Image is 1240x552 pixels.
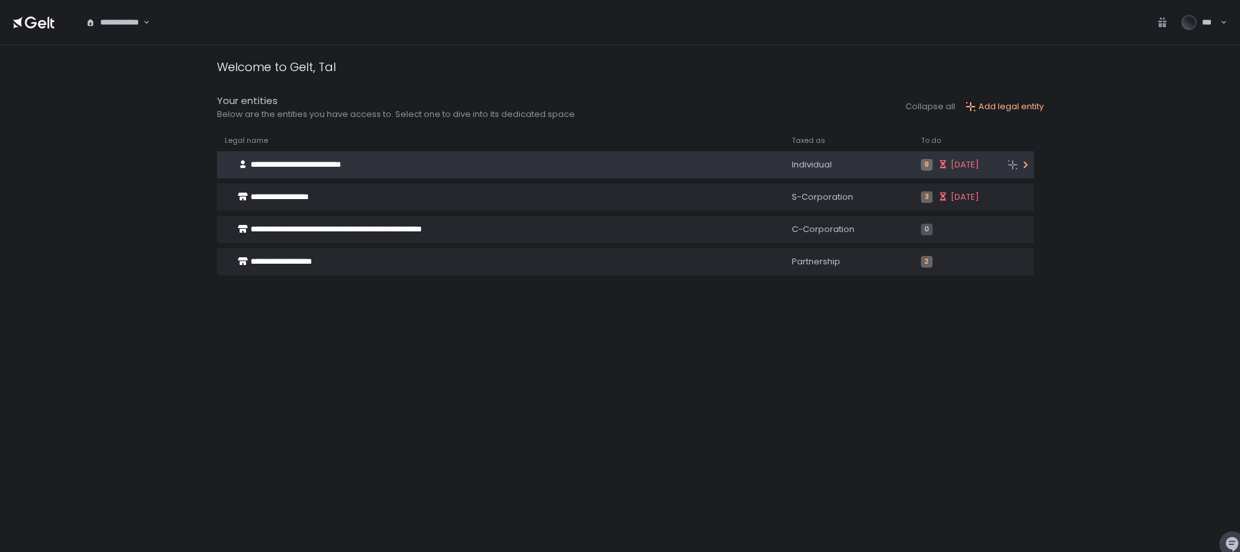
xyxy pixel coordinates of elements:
[921,136,941,145] span: To do
[966,101,1044,112] button: Add legal entity
[141,16,142,29] input: Search for option
[951,191,979,203] span: [DATE]
[217,109,577,120] div: Below are the entities you have access to. Select one to dive into its dedicated space.
[217,58,336,76] div: Welcome to Gelt, Tal
[792,224,905,235] div: C-Corporation
[905,101,955,112] button: Collapse all
[792,191,905,203] div: S-Corporation
[921,256,933,268] span: 2
[921,224,933,235] span: 0
[921,191,933,203] span: 3
[225,136,268,145] span: Legal name
[792,159,905,171] div: Individual
[792,256,905,268] div: Partnership
[792,136,825,145] span: Taxed as
[921,159,933,171] span: 9
[217,94,577,109] div: Your entities
[77,9,150,36] div: Search for option
[951,159,979,171] span: [DATE]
